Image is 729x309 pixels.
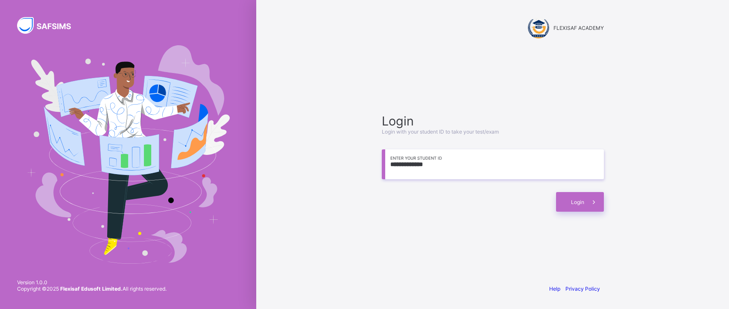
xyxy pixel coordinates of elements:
[60,286,123,292] strong: Flexisaf Edusoft Limited.
[26,45,230,264] img: Hero Image
[565,286,600,292] a: Privacy Policy
[17,17,81,34] img: SAFSIMS Logo
[549,286,560,292] a: Help
[382,114,604,128] span: Login
[17,286,167,292] span: Copyright © 2025 All rights reserved.
[382,128,499,135] span: Login with your student ID to take your test/exam
[553,25,604,31] span: FLEXISAF ACADEMY
[571,199,584,205] span: Login
[17,279,167,286] span: Version 1.0.0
